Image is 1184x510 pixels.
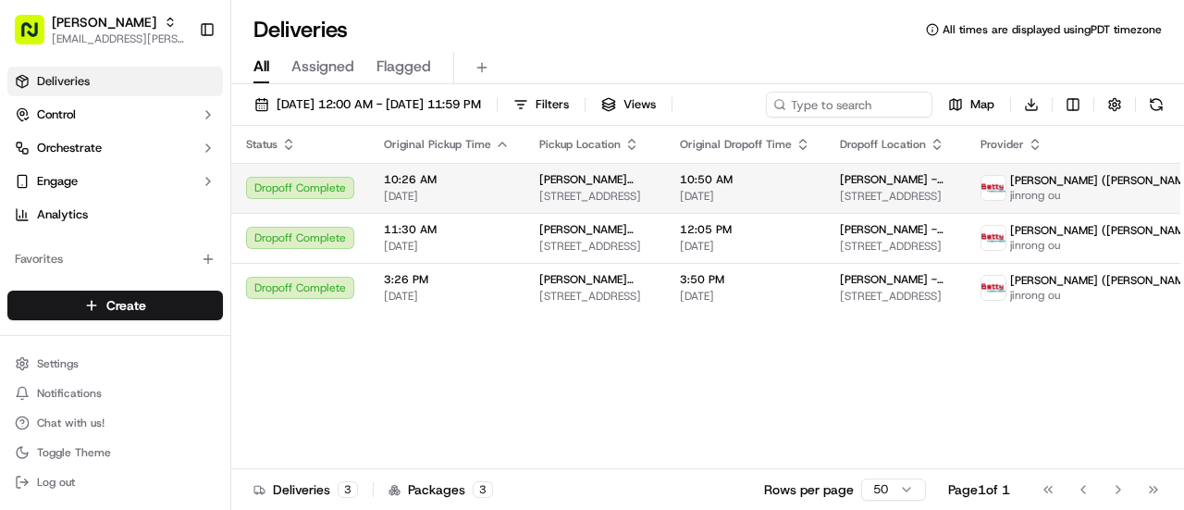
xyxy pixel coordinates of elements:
span: Settings [37,356,79,371]
span: Pylon [184,373,224,387]
a: Analytics [7,200,223,230]
span: [PERSON_NAME] Chicken - [GEOGRAPHIC_DATA] [539,272,650,287]
span: [PERSON_NAME] - [GEOGRAPHIC_DATA] [840,172,951,187]
span: [DATE] [384,189,510,204]
span: 10:50 AM [680,172,810,187]
h1: Deliveries [253,15,348,44]
span: Deliveries [37,73,90,90]
button: [PERSON_NAME][EMAIL_ADDRESS][PERSON_NAME][DOMAIN_NAME] [7,7,191,52]
span: Regen Pajulas [57,337,135,352]
span: Original Pickup Time [384,137,491,152]
span: Views [623,96,656,113]
span: [DATE] [384,289,510,304]
span: Dropoff Location [840,137,926,152]
button: Orchestrate [7,133,223,163]
span: Chat with us! [37,416,105,430]
span: [STREET_ADDRESS] [539,289,650,304]
div: Deliveries [253,480,358,499]
button: Settings [7,351,223,377]
span: [STREET_ADDRESS] [539,239,650,254]
button: [PERSON_NAME] [52,13,156,31]
span: Flagged [376,56,431,78]
div: Packages [388,480,493,499]
span: 12:05 PM [680,222,810,237]
span: All [253,56,269,78]
span: [PERSON_NAME] - [GEOGRAPHIC_DATA] [840,272,951,287]
span: All times are displayed using PDT timezone [943,22,1162,37]
span: [DATE] 12:00 AM - [DATE] 11:59 PM [277,96,481,113]
div: Start new chat [83,177,303,195]
button: See all [287,237,337,259]
span: Control [37,106,76,123]
span: 9:00 AM [258,287,303,302]
button: Chat with us! [7,410,223,436]
span: 11:30 AM [384,222,510,237]
span: [DATE] [384,239,510,254]
button: Filters [505,92,577,118]
span: Orchestrate [37,140,102,156]
p: Rows per page [764,480,854,499]
button: Notifications [7,380,223,406]
span: Notifications [37,386,102,401]
input: Type to search [766,92,932,118]
span: Analytics [37,206,88,223]
span: [DATE] [680,189,810,204]
span: [PERSON_NAME] Chicken - [GEOGRAPHIC_DATA] [539,172,650,187]
span: [STREET_ADDRESS] [840,239,951,254]
span: • [139,337,145,352]
span: Engage [37,173,78,190]
div: 3 [473,481,493,498]
span: [PERSON_NAME] - [GEOGRAPHIC_DATA] [840,222,951,237]
span: [PERSON_NAME] Chicken - [GEOGRAPHIC_DATA] [539,222,650,237]
img: 1736555255976-a54dd68f-1ca7-489b-9aae-adbdc363a1c4 [18,177,52,210]
img: betty.jpg [981,276,1005,300]
span: 10:26 AM [384,172,510,187]
button: Refresh [1143,92,1169,118]
span: Create [106,296,146,315]
span: Provider [980,137,1024,152]
span: Log out [37,475,75,490]
button: Toggle Theme [7,440,223,466]
span: Status [246,137,277,152]
div: 3 [338,481,358,498]
span: • [248,287,254,302]
button: Map [940,92,1003,118]
button: Create [7,291,223,320]
img: betty.jpg [981,176,1005,200]
span: Pickup Location [539,137,621,152]
div: Page 1 of 1 [948,480,1010,499]
button: [DATE] 12:00 AM - [DATE] 11:59 PM [246,92,489,118]
img: Joana Marie Avellanoza [18,269,48,299]
span: [PERSON_NAME] [PERSON_NAME] [57,287,244,302]
img: 1738778727109-b901c2ba-d612-49f7-a14d-d897ce62d23f [39,177,72,210]
a: Powered byPylon [130,372,224,387]
div: We're available if you need us! [83,195,254,210]
span: Map [970,96,994,113]
img: Regen Pajulas [18,319,48,349]
span: [STREET_ADDRESS] [840,189,951,204]
a: Deliveries [7,67,223,96]
button: [EMAIL_ADDRESS][PERSON_NAME][DOMAIN_NAME] [52,31,184,46]
span: Assigned [291,56,354,78]
span: [DATE] [680,239,810,254]
button: Engage [7,167,223,196]
button: Control [7,100,223,130]
span: Filters [536,96,569,113]
span: Toggle Theme [37,445,111,460]
button: Views [593,92,664,118]
div: Past conversations [18,241,124,255]
img: 1736555255976-a54dd68f-1ca7-489b-9aae-adbdc363a1c4 [37,288,52,303]
span: [DATE] [680,289,810,304]
button: Start new chat [314,182,337,205]
span: Original Dropoff Time [680,137,792,152]
input: Got a question? Start typing here... [48,119,333,139]
span: [STREET_ADDRESS] [840,289,951,304]
span: 3:50 PM [680,272,810,287]
button: Log out [7,469,223,495]
span: [STREET_ADDRESS] [539,189,650,204]
span: 3:26 PM [384,272,510,287]
img: 1736555255976-a54dd68f-1ca7-489b-9aae-adbdc363a1c4 [37,338,52,353]
img: Nash [18,19,55,56]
